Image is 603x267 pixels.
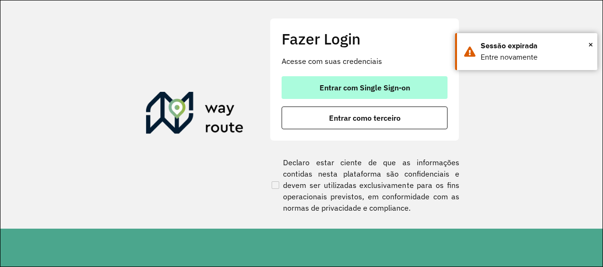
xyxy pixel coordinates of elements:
[282,55,448,67] p: Acesse com suas credenciais
[320,84,410,91] span: Entrar com Single Sign-on
[329,114,401,122] span: Entrar como terceiro
[146,92,244,137] img: Roteirizador AmbevTech
[282,30,448,48] h2: Fazer Login
[282,107,448,129] button: button
[588,37,593,52] button: Close
[481,52,590,63] div: Entre novamente
[481,40,590,52] div: Sessão expirada
[282,76,448,99] button: button
[270,157,459,214] label: Declaro estar ciente de que as informações contidas nesta plataforma são confidenciais e devem se...
[588,37,593,52] span: ×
